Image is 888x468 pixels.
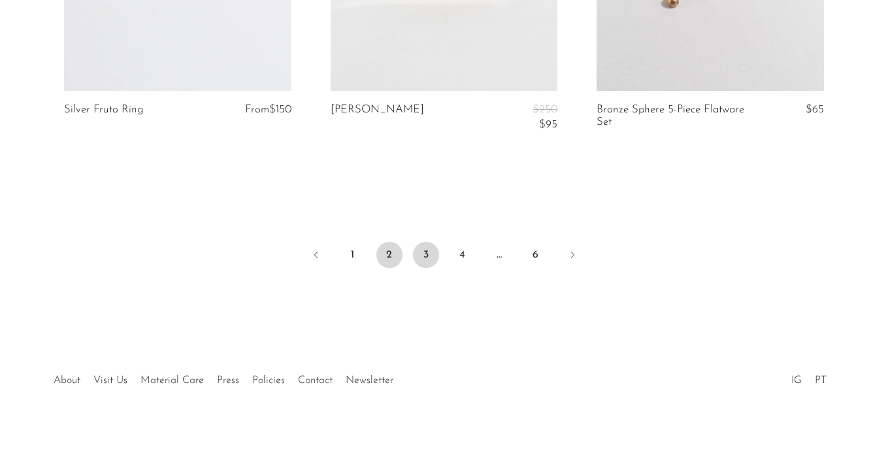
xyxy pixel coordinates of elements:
[597,104,748,128] a: Bronze Sphere 5-Piece Flatware Set
[231,104,291,116] div: From
[93,375,127,386] a: Visit Us
[539,119,557,130] span: $95
[559,242,585,271] a: Next
[269,104,291,115] span: $150
[486,242,512,268] span: …
[523,242,549,268] a: 6
[815,375,827,386] a: PT
[331,104,424,131] a: [PERSON_NAME]
[64,104,143,116] a: Silver Fruto Ring
[140,375,204,386] a: Material Care
[785,365,833,390] ul: Social Medias
[791,375,802,386] a: IG
[413,242,439,268] a: 3
[450,242,476,268] a: 4
[54,375,80,386] a: About
[252,375,285,386] a: Policies
[376,242,403,268] span: 2
[303,242,329,271] a: Previous
[217,375,239,386] a: Press
[340,242,366,268] a: 1
[533,104,557,115] span: $250
[47,365,400,390] ul: Quick links
[806,104,824,115] span: $65
[298,375,333,386] a: Contact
